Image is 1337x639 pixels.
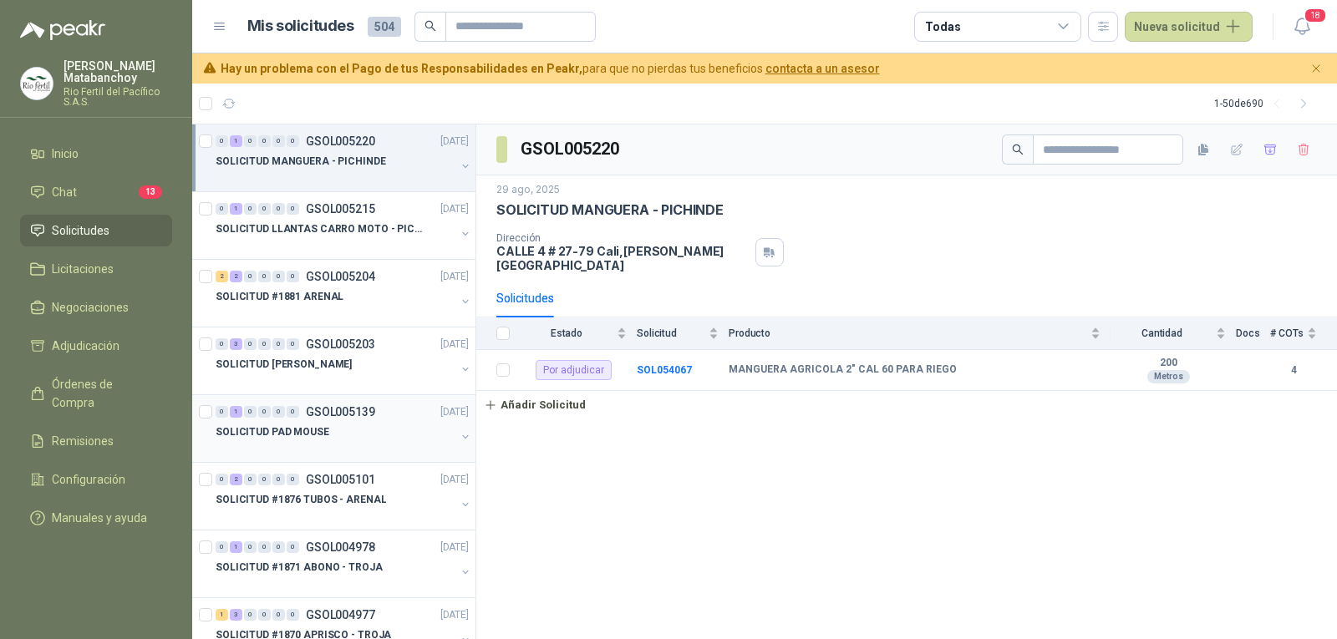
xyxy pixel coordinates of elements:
[52,145,79,163] span: Inicio
[440,337,469,352] p: [DATE]
[20,425,172,457] a: Remisiones
[230,338,242,350] div: 3
[287,203,299,215] div: 0
[244,338,257,350] div: 0
[216,402,472,455] a: 0 1 0 0 0 0 GSOL005139[DATE] SOLICITUD PAD MOUSE
[20,464,172,495] a: Configuración
[637,317,729,350] th: Solicitud
[20,292,172,323] a: Negociaciones
[496,244,749,272] p: CALLE 4 # 27-79 Cali , [PERSON_NAME][GEOGRAPHIC_DATA]
[216,131,472,185] a: 0 1 0 0 0 0 GSOL005220[DATE] SOLICITUD MANGUERA - PICHINDE
[306,338,375,350] p: GSOL005203
[216,199,472,252] a: 0 1 0 0 0 0 GSOL005215[DATE] SOLICITUD LLANTAS CARRO MOTO - PICHINDE
[230,474,242,485] div: 2
[216,537,472,591] a: 0 1 0 0 0 0 GSOL004978[DATE] SOLICITUD #1871 ABONO - TROJA
[52,183,77,201] span: Chat
[496,289,554,307] div: Solicitudes
[1306,58,1327,79] button: Cerrar
[20,138,172,170] a: Inicio
[368,17,401,37] span: 504
[244,203,257,215] div: 0
[729,363,957,377] b: MANGUERA AGRICOLA 2" CAL 60 PARA RIEGO
[306,474,375,485] p: GSOL005101
[1270,363,1317,378] b: 4
[244,541,257,553] div: 0
[287,338,299,350] div: 0
[244,271,257,282] div: 0
[272,609,285,621] div: 0
[216,266,472,320] a: 2 2 0 0 0 0 GSOL005204[DATE] SOLICITUD #1881 ARENAL
[216,424,329,440] p: SOLICITUD PAD MOUSE
[221,62,582,75] b: Hay un problema con el Pago de tus Responsabilidades en Peakr,
[536,360,612,380] div: Por adjudicar
[52,509,147,527] span: Manuales y ayuda
[52,298,129,317] span: Negociaciones
[306,406,375,418] p: GSOL005139
[765,62,880,75] a: contacta a un asesor
[20,215,172,246] a: Solicitudes
[20,330,172,362] a: Adjudicación
[521,136,622,162] h3: GSOL005220
[244,609,257,621] div: 0
[287,406,299,418] div: 0
[216,338,228,350] div: 0
[52,432,114,450] span: Remisiones
[216,474,228,485] div: 0
[221,59,880,78] span: para que no pierdas tus beneficios
[520,327,613,339] span: Estado
[925,18,960,36] div: Todas
[440,269,469,285] p: [DATE]
[287,609,299,621] div: 0
[230,135,242,147] div: 1
[216,357,352,373] p: SOLICITUD [PERSON_NAME]
[52,260,114,278] span: Licitaciones
[306,271,375,282] p: GSOL005204
[440,134,469,150] p: [DATE]
[139,185,162,199] span: 13
[247,14,354,38] h1: Mis solicitudes
[287,474,299,485] div: 0
[258,135,271,147] div: 0
[1147,370,1190,383] div: Metros
[440,607,469,623] p: [DATE]
[476,391,1337,419] a: Añadir Solicitud
[216,289,343,305] p: SOLICITUD #1881 ARENAL
[64,60,172,84] p: [PERSON_NAME] Matabanchoy
[306,203,375,215] p: GSOL005215
[287,271,299,282] div: 0
[216,154,386,170] p: SOLICITUD MANGUERA - PICHINDE
[216,135,228,147] div: 0
[52,221,109,240] span: Solicitudes
[496,201,724,219] p: SOLICITUD MANGUERA - PICHINDE
[287,541,299,553] div: 0
[306,541,375,553] p: GSOL004978
[1125,12,1253,42] button: Nueva solicitud
[1270,327,1304,339] span: # COTs
[258,609,271,621] div: 0
[1287,12,1317,42] button: 18
[1270,317,1337,350] th: # COTs
[20,502,172,534] a: Manuales y ayuda
[272,541,285,553] div: 0
[64,87,172,107] p: Rio Fertil del Pacífico S.A.S.
[20,253,172,285] a: Licitaciones
[244,406,257,418] div: 0
[216,560,383,576] p: SOLICITUD #1871 ABONO - TROJA
[258,406,271,418] div: 0
[244,474,257,485] div: 0
[496,182,560,198] p: 29 ago, 2025
[216,469,472,523] a: 0 2 0 0 0 0 GSOL005101[DATE] SOLICITUD #1876 TUBOS - ARENAL
[440,472,469,488] p: [DATE]
[258,474,271,485] div: 0
[306,135,375,147] p: GSOL005220
[230,271,242,282] div: 2
[637,364,692,376] a: SOL054067
[1236,317,1270,350] th: Docs
[258,338,271,350] div: 0
[230,203,242,215] div: 1
[476,391,593,419] button: Añadir Solicitud
[20,20,105,40] img: Logo peakr
[1012,144,1024,155] span: search
[258,541,271,553] div: 0
[440,404,469,420] p: [DATE]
